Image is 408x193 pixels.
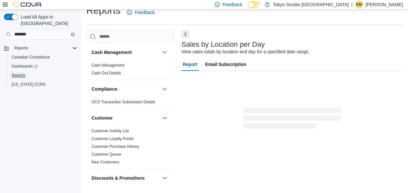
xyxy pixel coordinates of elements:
[92,129,129,133] a: Customer Activity List
[6,80,80,89] button: [US_STATE] CCRS
[365,1,403,8] p: [PERSON_NAME]
[14,45,28,51] span: Reports
[161,174,168,182] button: Discounts & Promotions
[92,71,121,76] span: Cash Out Details
[181,30,189,38] button: Next
[92,115,159,121] button: Customer
[161,114,168,122] button: Customer
[12,73,25,78] span: Reports
[9,62,77,70] span: Dashboards
[181,41,265,48] h3: Sales by Location per Day
[124,6,157,19] a: Feedback
[1,44,80,53] button: Reports
[92,71,121,75] a: Cash Out Details
[181,48,309,55] div: View sales totals by location and day for a specified date range.
[86,61,174,80] div: Cash Management
[92,160,119,165] span: New Customers
[92,86,159,92] button: Compliance
[92,100,155,104] a: OCS Transaction Submission Details
[92,136,134,141] a: Customer Loyalty Points
[12,44,77,52] span: Reports
[273,1,349,8] p: Tokyo Smoke [GEOGRAPHIC_DATA]
[355,1,363,8] div: Krista Maitland
[243,109,341,130] span: Loading
[9,81,77,88] span: Washington CCRS
[6,62,80,71] a: Dashboards
[161,48,168,56] button: Cash Management
[92,128,129,134] span: Customer Activity List
[9,53,53,61] a: Canadian Compliance
[9,71,77,79] span: Reports
[71,32,75,36] button: Clear input
[92,152,121,157] a: Customer Queue
[9,53,77,61] span: Canadian Compliance
[92,99,155,105] span: OCS Transaction Submission Details
[183,58,197,71] span: Report
[92,49,159,56] button: Cash Management
[161,85,168,93] button: Compliance
[12,55,50,60] span: Canadian Compliance
[222,1,242,8] span: Feedback
[135,9,155,16] span: Feedback
[92,86,117,92] h3: Compliance
[18,14,77,27] span: Load All Apps in [GEOGRAPHIC_DATA]
[92,160,119,164] a: New Customers
[9,71,28,79] a: Reports
[92,115,113,121] h3: Customer
[12,64,38,69] span: Dashboards
[92,49,132,56] h3: Cash Management
[86,98,174,109] div: Compliance
[356,1,362,8] span: KM
[13,1,42,8] img: Cova
[9,81,48,88] a: [US_STATE] CCRS
[9,62,40,70] a: Dashboards
[92,63,124,68] a: Cash Management
[12,82,45,87] span: [US_STATE] CCRS
[4,41,77,106] nav: Complex example
[92,144,139,149] a: Customer Purchase History
[92,175,144,181] h3: Discounts & Promotions
[86,4,120,17] h1: Reports
[205,58,246,71] span: Email Subscription
[351,1,352,8] p: |
[12,44,31,52] button: Reports
[92,175,159,181] button: Discounts & Promotions
[248,1,261,8] input: Dark Mode
[86,127,174,169] div: Customer
[6,71,80,80] button: Reports
[6,53,80,62] button: Canadian Compliance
